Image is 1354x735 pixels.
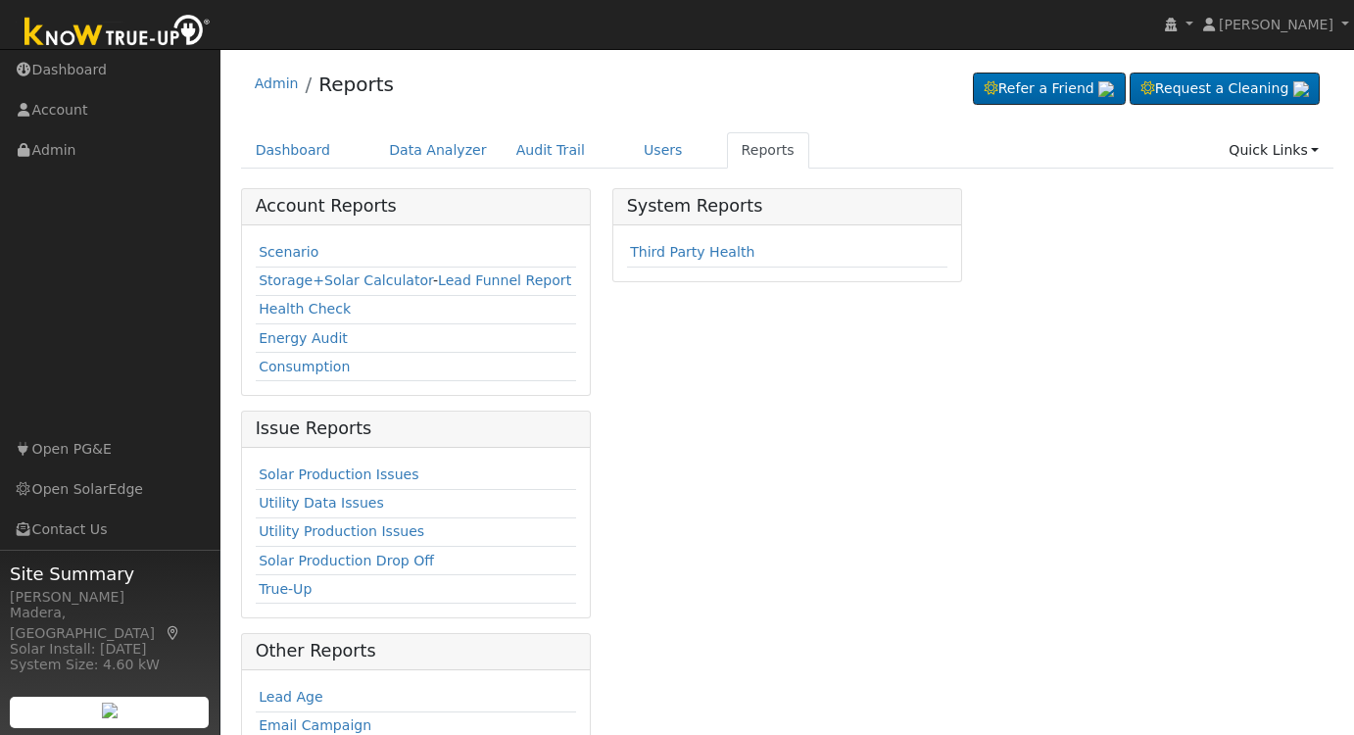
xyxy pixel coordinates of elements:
[259,523,424,539] a: Utility Production Issues
[256,267,577,295] td: -
[259,717,371,733] a: Email Campaign
[629,132,698,169] a: Users
[259,359,350,374] a: Consumption
[502,132,600,169] a: Audit Trail
[1130,73,1320,106] a: Request a Cleaning
[256,641,577,661] h5: Other Reports
[256,196,577,217] h5: Account Reports
[255,75,299,91] a: Admin
[259,330,348,346] a: Energy Audit
[374,132,502,169] a: Data Analyzer
[259,244,318,260] a: Scenario
[259,553,434,568] a: Solar Production Drop Off
[318,73,394,96] a: Reports
[973,73,1126,106] a: Refer a Friend
[102,703,118,718] img: retrieve
[259,301,351,317] a: Health Check
[259,272,433,288] a: Storage+Solar Calculator
[10,587,210,608] div: [PERSON_NAME]
[10,603,210,644] div: Madera, [GEOGRAPHIC_DATA]
[241,132,346,169] a: Dashboard
[627,196,948,217] h5: System Reports
[15,11,220,55] img: Know True-Up
[438,272,571,288] a: Lead Funnel Report
[256,418,577,439] h5: Issue Reports
[1293,81,1309,97] img: retrieve
[727,132,809,169] a: Reports
[1219,17,1333,32] span: [PERSON_NAME]
[1214,132,1333,169] a: Quick Links
[10,639,210,660] div: Solar Install: [DATE]
[10,561,210,587] span: Site Summary
[259,689,323,705] a: Lead Age
[630,244,754,260] a: Third Party Health
[10,655,210,675] div: System Size: 4.60 kW
[259,495,384,511] a: Utility Data Issues
[165,625,182,641] a: Map
[259,581,312,597] a: True-Up
[259,466,418,482] a: Solar Production Issues
[1098,81,1114,97] img: retrieve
